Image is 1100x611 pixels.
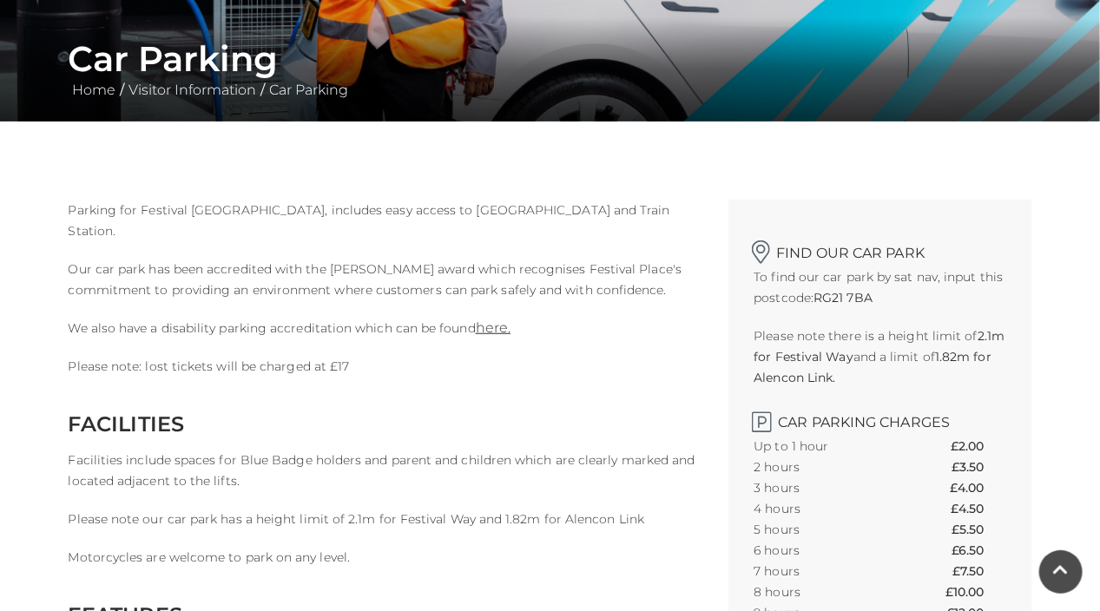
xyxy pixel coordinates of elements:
h1: Car Parking [69,38,1032,80]
strong: RG21 7BA [813,290,873,305]
th: 2 hours [754,457,893,477]
th: £10.00 [945,581,1006,602]
th: £6.50 [952,540,1005,561]
th: £4.00 [950,477,1005,498]
a: Home [69,82,121,98]
th: 3 hours [754,477,893,498]
th: 5 hours [754,519,893,540]
th: 6 hours [754,540,893,561]
p: Please note: lost tickets will be charged at £17 [69,356,702,377]
h2: Find our car park [754,234,1006,261]
th: £7.50 [952,561,1005,581]
p: Please note our car park has a height limit of 2.1m for Festival Way and 1.82m for Alencon Link [69,509,702,529]
a: Car Parking [266,82,353,98]
th: £3.50 [952,457,1005,477]
p: Please note there is a height limit of and a limit of [754,325,1006,388]
p: Motorcycles are welcome to park on any level. [69,547,702,568]
th: 7 hours [754,561,893,581]
th: 4 hours [754,498,893,519]
th: £5.50 [952,519,1005,540]
th: 8 hours [754,581,893,602]
p: We also have a disability parking accreditation which can be found [69,318,702,338]
a: Visitor Information [125,82,261,98]
p: Our car park has been accredited with the [PERSON_NAME] award which recognises Festival Place's c... [69,259,702,300]
a: here. [476,319,510,336]
p: Facilities include spaces for Blue Badge holders and parent and children which are clearly marked... [69,450,702,491]
p: To find our car park by sat nav, input this postcode: [754,266,1006,308]
h2: Car Parking Charges [754,405,1006,430]
th: £4.50 [951,498,1005,519]
div: / / [56,38,1045,101]
th: Up to 1 hour [754,436,893,457]
th: £2.00 [951,436,1005,457]
h2: FACILITIES [69,411,702,437]
span: Parking for Festival [GEOGRAPHIC_DATA], includes easy access to [GEOGRAPHIC_DATA] and Train Station. [69,202,670,239]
